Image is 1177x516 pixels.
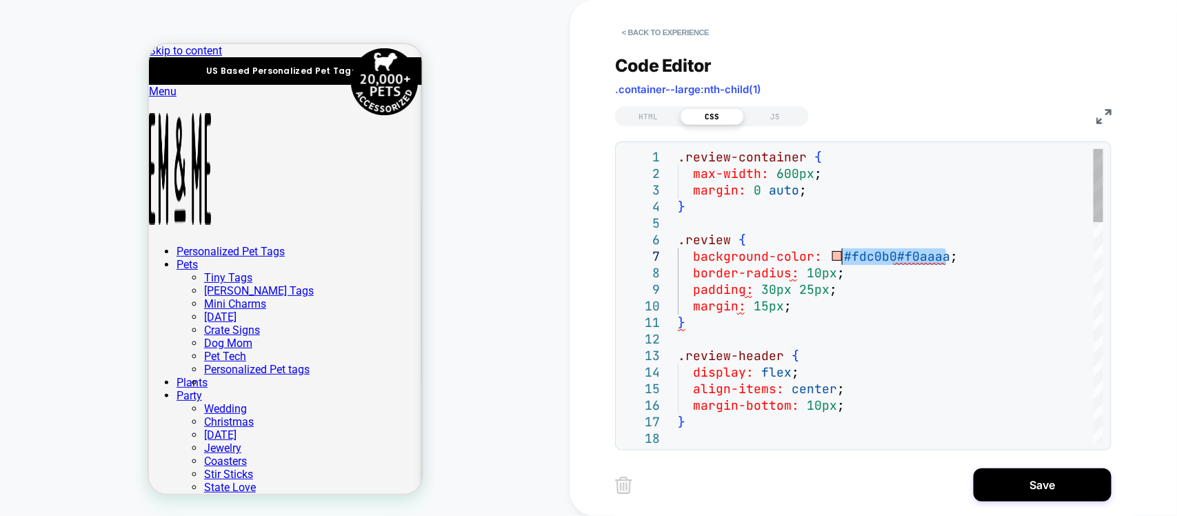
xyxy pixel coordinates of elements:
[55,384,88,397] a: [DATE]
[55,292,103,306] a: Dog Mom
[693,182,746,198] span: margin:
[623,199,660,215] div: 4
[807,397,837,413] span: 10px
[754,182,761,198] span: 0
[615,477,632,494] img: delete
[615,55,712,76] span: Code Editor
[55,358,98,371] a: Wedding
[623,281,660,298] div: 9
[693,265,799,281] span: border-radius:
[678,199,685,215] span: }
[693,397,799,413] span: margin-bottom:
[693,298,746,314] span: margin:
[799,182,807,198] span: ;
[678,149,807,165] span: .review-container
[814,149,822,165] span: {
[623,397,660,414] div: 16
[623,364,660,381] div: 14
[738,232,746,248] span: {
[792,348,799,364] span: {
[678,232,731,248] span: .review
[744,108,807,125] div: JS
[837,381,845,397] span: ;
[55,410,98,424] a: Coasters
[623,149,660,166] div: 1
[623,414,660,430] div: 17
[678,414,685,430] span: }
[55,279,111,292] a: Crate Signs
[623,182,660,199] div: 3
[55,253,117,266] a: Mini Charms
[623,315,660,331] div: 11
[845,248,951,264] span: #fdc0b0#f0aaaa
[623,348,660,364] div: 13
[55,437,107,450] a: State Love
[623,265,660,281] div: 8
[829,281,837,297] span: ;
[681,108,744,125] div: CSS
[55,397,92,410] a: Jewelry
[814,166,822,181] span: ;
[807,265,837,281] span: 10px
[10,21,255,33] div: US Based Personalized Pet Tags
[28,214,49,227] a: Pets
[769,182,799,198] span: auto
[693,364,754,380] span: display:
[784,298,792,314] span: ;
[623,381,660,397] div: 15
[792,364,799,380] span: ;
[693,166,769,181] span: max-width:
[55,227,103,240] a: Tiny Tags
[1096,109,1111,124] img: fullscreen
[761,364,792,380] span: flex
[623,232,660,248] div: 6
[693,248,822,264] span: background-color:
[201,3,270,72] img: Pet tag Count
[754,298,784,314] span: 15px
[28,345,53,358] a: Party
[951,248,958,264] span: ;
[837,265,845,281] span: ;
[204,384,273,450] iframe: Chat Widget
[28,332,59,345] a: Plants
[693,281,754,297] span: padding:
[623,430,660,447] div: 18
[55,266,88,279] a: [DATE]
[615,21,716,43] button: < Back to experience
[55,306,97,319] a: Pet Tech
[776,166,814,181] span: 600px
[761,281,792,297] span: 30px
[678,348,784,364] span: .review-header
[55,424,104,437] a: Stir Sticks
[623,298,660,315] div: 10
[678,315,685,330] span: }
[615,83,761,96] span: .container--large:nth-child(1)
[837,397,845,413] span: ;
[799,281,829,297] span: 25px
[623,331,660,348] div: 12
[55,240,165,253] a: [PERSON_NAME] Tags
[623,166,660,182] div: 2
[623,248,660,265] div: 7
[693,381,784,397] span: align-items:
[55,319,161,332] a: Personalized Pet tags
[974,468,1111,502] button: Save
[28,201,136,214] a: Personalized Pet Tags
[55,371,105,384] a: Christmas
[617,108,681,125] div: HTML
[792,381,837,397] span: center
[623,215,660,232] div: 5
